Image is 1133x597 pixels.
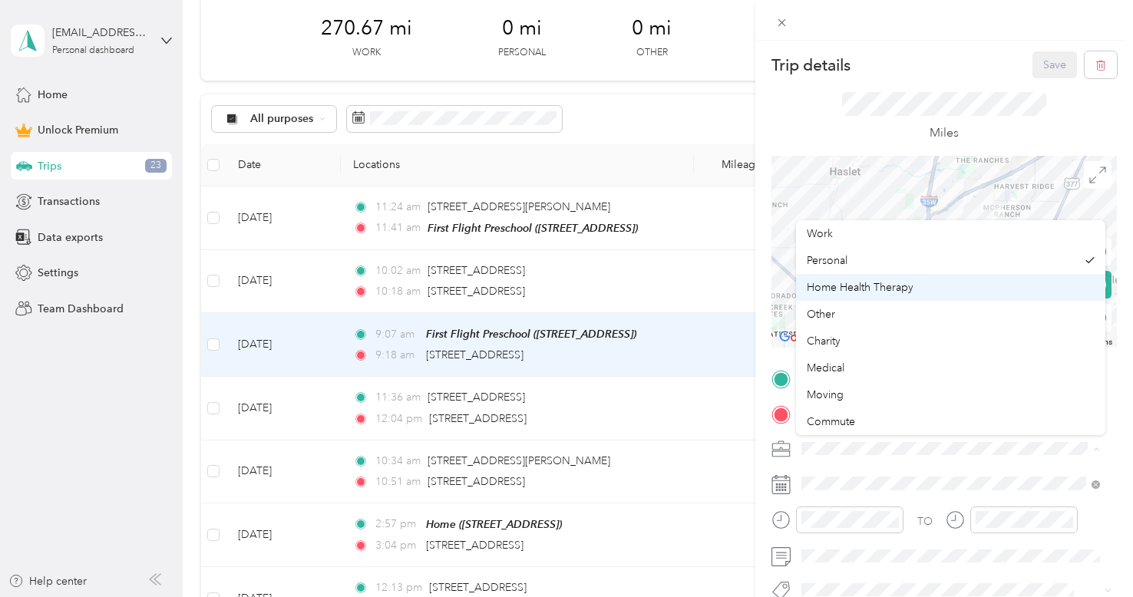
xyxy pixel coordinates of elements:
[807,308,835,321] span: Other
[807,281,913,294] span: Home Health Therapy
[807,388,844,401] span: Moving
[807,254,847,267] span: Personal
[775,328,826,348] img: Google
[771,54,851,76] p: Trip details
[917,513,933,529] div: TO
[807,227,833,240] span: Work
[807,361,844,374] span: Medical
[930,124,959,143] p: Miles
[807,335,841,348] span: Charity
[807,415,855,428] span: Commute
[1047,511,1133,597] iframe: Everlance-gr Chat Button Frame
[775,328,826,348] a: Open this area in Google Maps (opens a new window)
